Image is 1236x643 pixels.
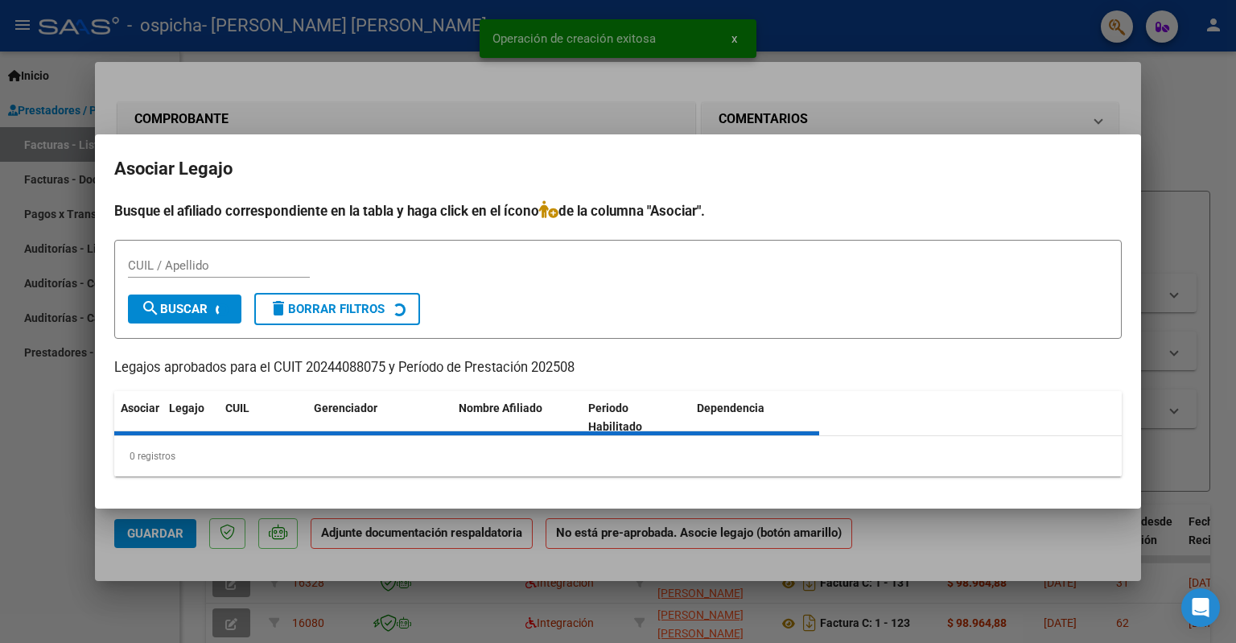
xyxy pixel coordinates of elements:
[254,293,420,325] button: Borrar Filtros
[690,391,820,444] datatable-header-cell: Dependencia
[114,436,1122,476] div: 0 registros
[141,302,208,316] span: Buscar
[1181,588,1220,627] div: Open Intercom Messenger
[163,391,219,444] datatable-header-cell: Legajo
[582,391,690,444] datatable-header-cell: Periodo Habilitado
[114,200,1122,221] h4: Busque el afiliado correspondiente en la tabla y haga click en el ícono de la columna "Asociar".
[225,402,249,414] span: CUIL
[314,402,377,414] span: Gerenciador
[459,402,542,414] span: Nombre Afiliado
[169,402,204,414] span: Legajo
[269,302,385,316] span: Borrar Filtros
[114,154,1122,184] h2: Asociar Legajo
[114,391,163,444] datatable-header-cell: Asociar
[121,402,159,414] span: Asociar
[452,391,582,444] datatable-header-cell: Nombre Afiliado
[114,358,1122,378] p: Legajos aprobados para el CUIT 20244088075 y Período de Prestación 202508
[269,299,288,318] mat-icon: delete
[588,402,642,433] span: Periodo Habilitado
[307,391,452,444] datatable-header-cell: Gerenciador
[697,402,764,414] span: Dependencia
[128,295,241,324] button: Buscar
[219,391,307,444] datatable-header-cell: CUIL
[141,299,160,318] mat-icon: search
